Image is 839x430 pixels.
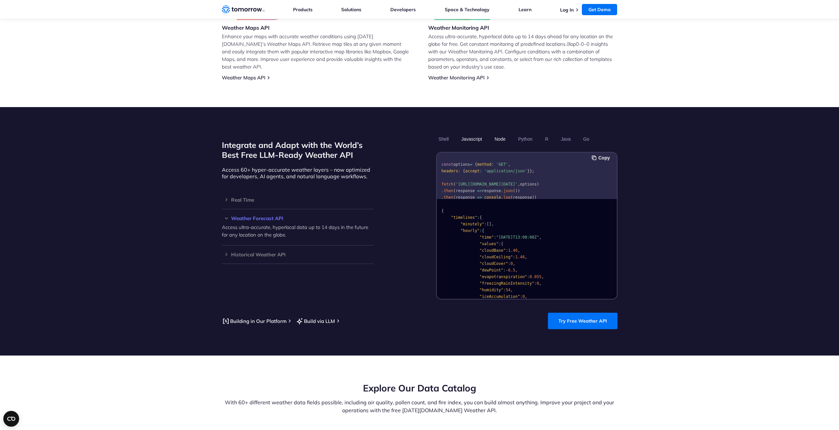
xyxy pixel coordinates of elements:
p: Access ultra-accurate, hyperlocal data up to 14 days in the future for any location on the globe. [222,223,374,239]
span: : [494,235,496,240]
a: Build via LLM [296,317,335,325]
span: , [518,248,520,253]
span: }; [529,169,534,173]
span: = [470,162,472,167]
span: : [458,169,460,173]
span: ) [518,188,520,193]
button: Shell [436,133,451,145]
span: : [520,294,522,299]
span: , [539,281,541,286]
span: log [503,195,510,200]
a: Products [293,7,313,13]
span: "evapotranspiration" [479,274,527,279]
button: Javascript [459,133,484,145]
span: "cloudCeiling" [479,255,513,259]
span: json [503,188,513,193]
span: [ [487,222,489,226]
span: . [501,195,503,200]
a: Weather Monitoring API [428,74,485,81]
span: '[URL][DOMAIN_NAME][DATE]' [456,182,518,186]
span: . [441,188,444,193]
span: : [498,242,501,246]
span: then [444,195,453,200]
span: , [524,294,527,299]
span: , [539,235,541,240]
span: - [506,268,508,272]
span: "freezingRainIntensity" [479,281,534,286]
h3: Real Time [222,197,374,202]
span: { [479,215,482,220]
span: : [479,228,482,233]
a: Solutions [341,7,361,13]
span: : [513,255,515,259]
span: 0 [522,294,524,299]
span: 6.5 [508,268,515,272]
span: : [484,222,487,226]
a: Space & Technology [445,7,490,13]
span: console [484,195,501,200]
span: 0 [537,281,539,286]
button: R [543,133,551,145]
span: "[DATE]T13:00:00Z" [496,235,539,240]
a: Log In [560,7,574,13]
span: response [482,188,501,193]
span: response [513,195,532,200]
p: Access ultra-accurate, hyperlocal data up to 14 days ahead for any location on the globe for free... [428,33,617,71]
span: { [475,162,477,167]
h3: Weather Maps API [222,24,294,31]
span: , [491,222,494,226]
span: headers [441,169,458,173]
a: Building in Our Platform [222,317,286,325]
span: ( [513,188,515,193]
div: Historical Weather API [222,252,374,257]
span: 0 [510,261,513,266]
span: then [444,188,453,193]
h2: Integrate and Adapt with the World’s Best Free LLM-Ready Weather API [222,140,374,160]
a: Learn [519,7,531,13]
span: ) [515,188,518,193]
button: Copy [592,154,612,161]
h2: Explore Our Data Catalog [222,382,617,394]
span: , [541,274,544,279]
span: accept [465,169,479,173]
a: Try Free Weather API [548,313,617,329]
span: ) [532,195,534,200]
span: ( [453,195,456,200]
span: "cloudCover" [479,261,508,266]
button: Python [516,133,535,145]
span: "humidity" [479,288,503,292]
span: : [503,288,505,292]
button: Node [492,133,508,145]
p: Enhance your maps with accurate weather conditions using [DATE][DOMAIN_NAME]’s Weather Maps API. ... [222,33,411,71]
span: { [441,209,444,213]
span: , [524,255,527,259]
span: => [477,195,482,200]
span: "cloudBase" [479,248,505,253]
span: options [453,162,470,167]
span: : [503,268,505,272]
h3: Weather Forecast API [222,216,374,221]
span: , [515,268,518,272]
span: response [456,188,475,193]
h3: Weather Monitoring API [428,24,492,31]
button: Java [558,133,573,145]
p: Access 60+ hyper-accurate weather layers – now optimized for developers, AI agents, and natural l... [222,166,374,180]
span: , [518,182,520,186]
span: ) [534,195,536,200]
span: : [477,215,479,220]
span: . [501,188,503,193]
span: "minutely" [460,222,484,226]
span: ] [489,222,491,226]
span: ( [453,188,456,193]
span: 54 [506,288,510,292]
span: { [501,242,503,246]
p: With 60+ different weather data fields possible, including air quality, pollen count, and fire in... [222,398,617,414]
span: options [520,182,537,186]
button: Go [581,133,591,145]
span: "dewPoint" [479,268,503,272]
span: method [477,162,491,167]
span: : [534,281,536,286]
span: , [510,288,513,292]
